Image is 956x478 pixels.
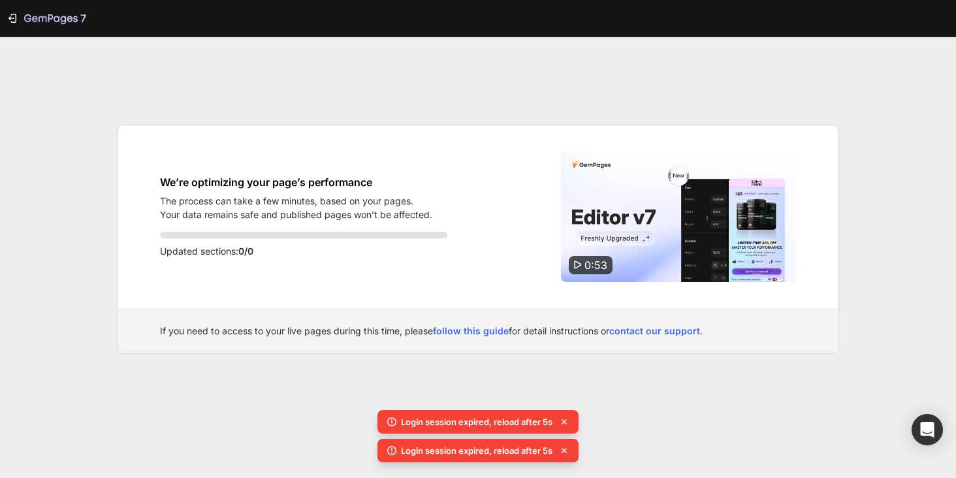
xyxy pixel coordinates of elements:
a: contact our support [609,325,700,336]
p: Your data remains safe and published pages won’t be affected. [160,208,432,221]
p: 7 [80,10,86,26]
div: Open Intercom Messenger [912,414,943,445]
span: 0/0 [238,246,253,257]
div: If you need to access to your live pages during this time, please for detail instructions or . [160,324,796,338]
p: Login session expired, reload after 5s [401,444,552,457]
a: follow this guide [433,325,509,336]
p: Updated sections: [160,244,447,259]
img: Video thumbnail [561,151,796,282]
h1: We’re optimizing your page’s performance [160,174,432,190]
span: 0:53 [584,259,607,272]
p: The process can take a few minutes, based on your pages. [160,194,432,208]
p: Login session expired, reload after 5s [401,415,552,428]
